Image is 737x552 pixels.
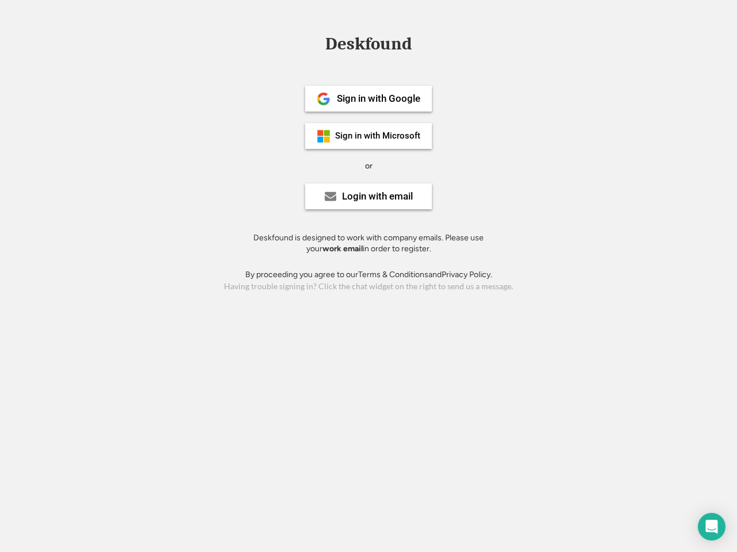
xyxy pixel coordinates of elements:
div: or [365,160,373,172]
div: Open Intercom Messenger [698,513,725,540]
a: Terms & Conditions [358,270,428,279]
div: Login with email [342,191,413,201]
img: ms-symbollockup_mssymbol_19.png [317,129,330,143]
div: By proceeding you agree to our and [245,269,492,281]
div: Sign in with Google [337,94,420,103]
div: Sign in with Microsoft [335,132,420,140]
a: Privacy Policy. [442,270,492,279]
div: Deskfound is designed to work with company emails. Please use your in order to register. [239,232,498,255]
div: Deskfound [320,35,417,53]
strong: work email [322,244,363,254]
img: 1024px-Google__G__Logo.svg.png [317,92,330,106]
